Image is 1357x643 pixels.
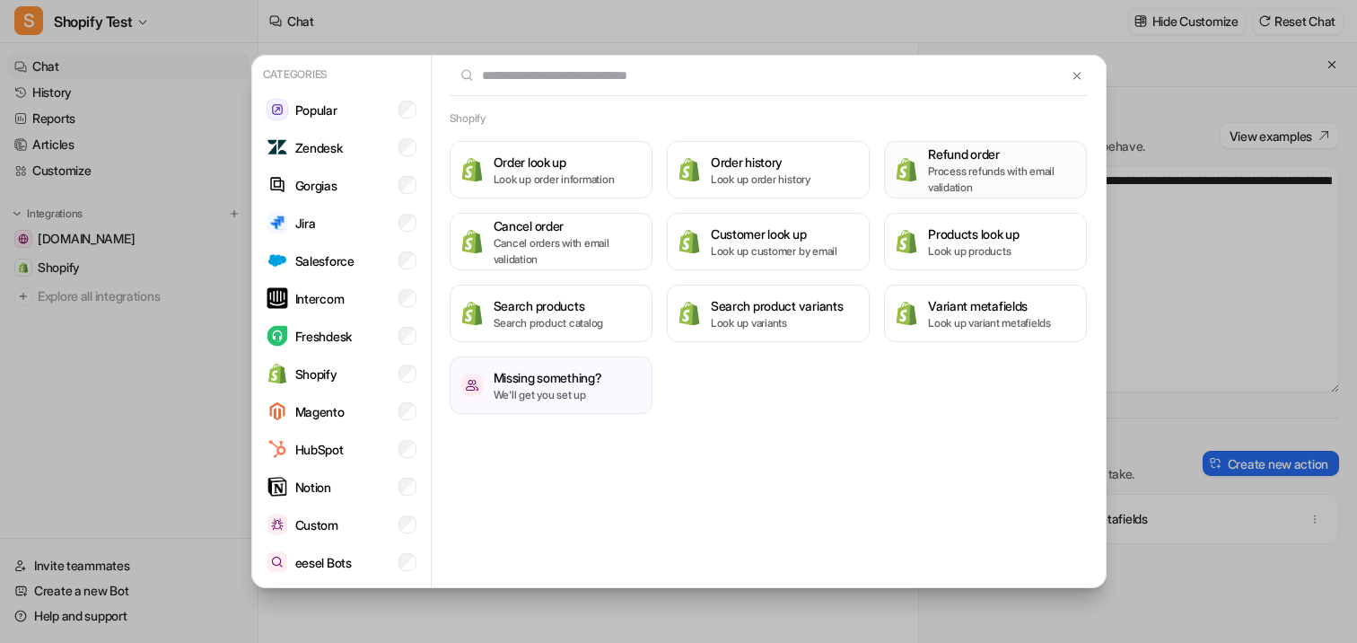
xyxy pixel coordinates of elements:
[295,440,344,459] p: HubSpot
[896,157,917,181] img: Refund order
[667,141,870,198] button: Order historyOrder historyLook up order history
[884,141,1087,198] button: Refund orderRefund orderProcess refunds with email validation
[295,251,355,270] p: Salesforce
[884,213,1087,270] button: Products look upProducts look upLook up products
[295,289,345,308] p: Intercom
[494,296,604,315] h3: Search products
[450,285,652,342] button: Search productsSearch productsSearch product catalog
[494,315,604,331] p: Search product catalog
[494,216,641,235] h3: Cancel order
[928,145,1075,163] h3: Refund order
[494,153,615,172] h3: Order look up
[678,301,700,325] img: Search product variants
[494,387,602,403] p: We'll get you set up
[461,301,483,325] img: Search products
[928,163,1075,196] p: Process refunds with email validation
[711,296,844,315] h3: Search product variants
[678,229,700,253] img: Customer look up
[678,157,700,181] img: Order history
[667,285,870,342] button: Search product variantsSearch product variantsLook up variants
[295,402,345,421] p: Magento
[494,172,615,188] p: Look up order information
[450,213,652,270] button: Cancel orderCancel orderCancel orders with email validation
[884,285,1087,342] button: Variant metafieldsVariant metafieldsLook up variant metafields
[711,172,810,188] p: Look up order history
[295,478,331,497] p: Notion
[450,357,652,414] button: /missing-somethingMissing something?We'll get you set up
[711,243,837,260] p: Look up customer by email
[295,138,343,157] p: Zendesk
[295,365,337,383] p: Shopify
[711,153,810,172] h3: Order history
[295,327,352,346] p: Freshdesk
[494,235,641,268] p: Cancel orders with email validation
[494,368,602,387] h3: Missing something?
[928,225,1020,243] h3: Products look up
[928,315,1051,331] p: Look up variant metafields
[295,176,337,195] p: Gorgias
[295,101,337,119] p: Popular
[461,374,483,396] img: /missing-something
[711,315,844,331] p: Look up variants
[896,301,917,325] img: Variant metafields
[896,229,917,253] img: Products look up
[259,63,424,86] p: Categories
[461,157,483,181] img: Order look up
[295,515,338,534] p: Custom
[928,243,1020,260] p: Look up products
[928,296,1051,315] h3: Variant metafields
[295,214,316,233] p: Jira
[295,553,352,572] p: eesel Bots
[450,110,486,127] h2: Shopify
[667,213,870,270] button: Customer look upCustomer look upLook up customer by email
[711,225,837,243] h3: Customer look up
[450,141,652,198] button: Order look upOrder look upLook up order information
[461,229,483,253] img: Cancel order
